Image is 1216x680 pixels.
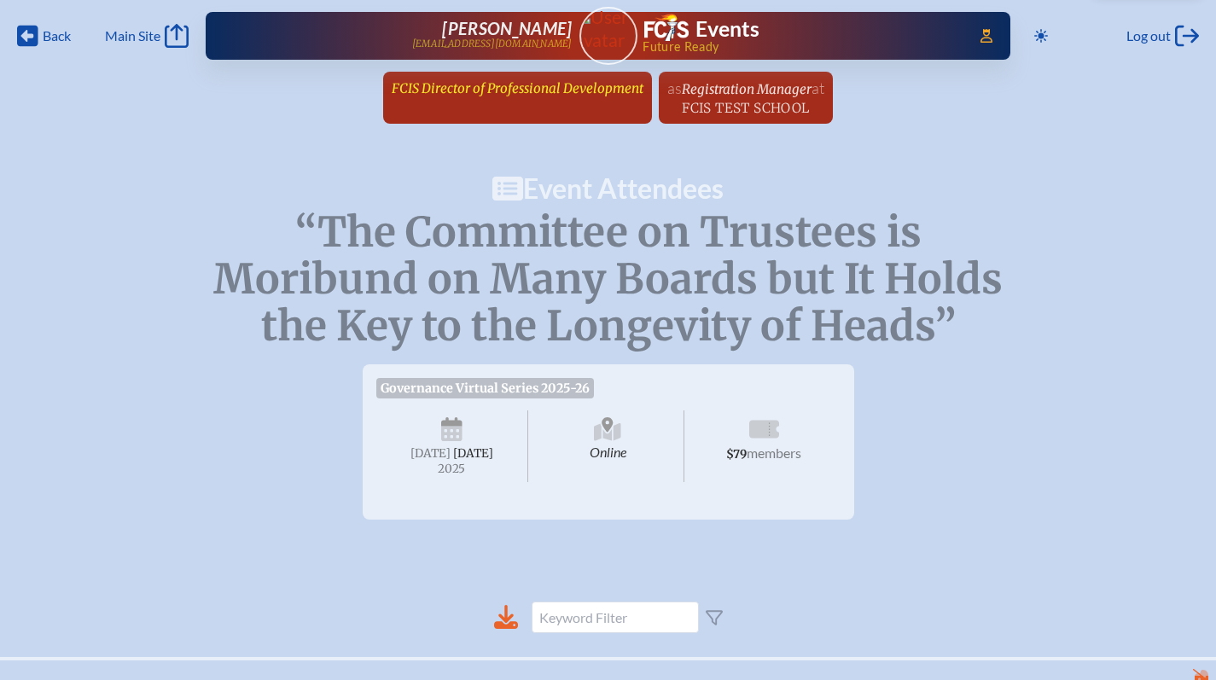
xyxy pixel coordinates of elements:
[376,378,595,398] span: Governance Virtual Series 2025-26
[213,206,1003,352] span: “The Committee on Trustees is Moribund on Many Boards but It Holds the Key to the Longevity of He...
[453,446,493,461] span: [DATE]
[532,410,684,482] span: Online
[726,447,747,462] span: $79
[260,19,573,53] a: [PERSON_NAME][EMAIL_ADDRESS][DOMAIN_NAME]
[442,18,572,38] span: [PERSON_NAME]
[572,6,644,51] img: User Avatar
[644,14,689,41] img: Florida Council of Independent Schools
[390,462,515,475] span: 2025
[695,19,759,40] h1: Events
[747,445,801,461] span: members
[682,100,809,116] span: FCIS Test School
[682,81,812,97] span: Registration Manager
[643,41,956,53] span: Future Ready
[644,14,957,53] div: FCIS Events — Future ready
[644,14,759,44] a: FCIS LogoEvents
[43,27,71,44] span: Back
[579,7,637,65] a: User Avatar
[494,605,518,630] div: Download to CSV
[532,602,699,633] input: Keyword Filter
[812,78,824,97] span: at
[412,38,573,49] p: [EMAIL_ADDRESS][DOMAIN_NAME]
[660,72,831,124] a: asRegistration ManageratFCIS Test School
[667,78,682,97] span: as
[105,27,160,44] span: Main Site
[410,446,451,461] span: [DATE]
[392,80,643,96] span: FCIS Director of Professional Development
[385,72,650,104] a: FCIS Director of Professional Development
[105,24,189,48] a: Main Site
[1126,27,1171,44] span: Log out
